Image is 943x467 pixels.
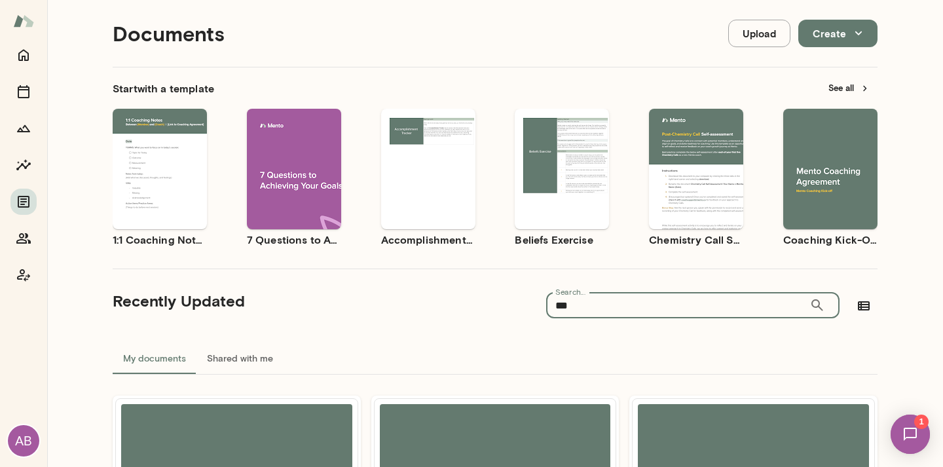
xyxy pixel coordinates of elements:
button: Documents [10,189,37,215]
button: See all [821,78,878,98]
h4: Documents [113,21,225,46]
button: Upload [728,20,790,47]
button: My documents [113,343,196,374]
div: AB [8,425,39,457]
h6: Start with a template [113,81,214,96]
button: Create [798,20,878,47]
div: documents tabs [113,343,878,374]
button: Insights [10,152,37,178]
h5: Recently Updated [113,290,245,311]
button: Shared with me [196,343,284,374]
h6: Coaching Kick-Off | Coaching Agreement [783,232,878,248]
h6: Accomplishment Tracker [381,232,475,248]
button: Coach app [10,262,37,288]
button: Growth Plan [10,115,37,141]
img: Mento [13,9,34,33]
button: Home [10,42,37,68]
h6: Beliefs Exercise [515,232,609,248]
h6: 7 Questions to Achieving Your Goals [247,232,341,248]
h6: Chemistry Call Self-Assessment [Coaches only] [649,232,743,248]
label: Search... [555,286,585,297]
h6: 1:1 Coaching Notes [113,232,207,248]
button: Members [10,225,37,252]
button: Sessions [10,79,37,105]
